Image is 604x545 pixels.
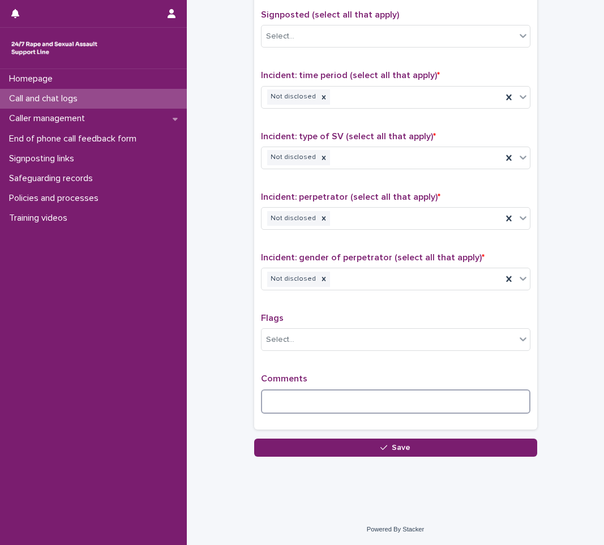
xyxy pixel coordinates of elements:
[261,253,485,262] span: Incident: gender of perpetrator (select all that apply)
[392,444,410,452] span: Save
[266,31,294,42] div: Select...
[266,334,294,346] div: Select...
[261,132,436,141] span: Incident: type of SV (select all that apply)
[5,74,62,84] p: Homepage
[5,173,102,184] p: Safeguarding records
[261,314,284,323] span: Flags
[9,37,100,59] img: rhQMoQhaT3yELyF149Cw
[267,272,318,287] div: Not disclosed
[5,213,76,224] p: Training videos
[367,526,424,533] a: Powered By Stacker
[261,10,399,19] span: Signposted (select all that apply)
[267,211,318,226] div: Not disclosed
[5,113,94,124] p: Caller management
[261,71,440,80] span: Incident: time period (select all that apply)
[267,150,318,165] div: Not disclosed
[267,89,318,105] div: Not disclosed
[5,193,108,204] p: Policies and processes
[5,93,87,104] p: Call and chat logs
[254,439,537,457] button: Save
[261,374,307,383] span: Comments
[5,134,145,144] p: End of phone call feedback form
[5,153,83,164] p: Signposting links
[261,192,440,201] span: Incident: perpetrator (select all that apply)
